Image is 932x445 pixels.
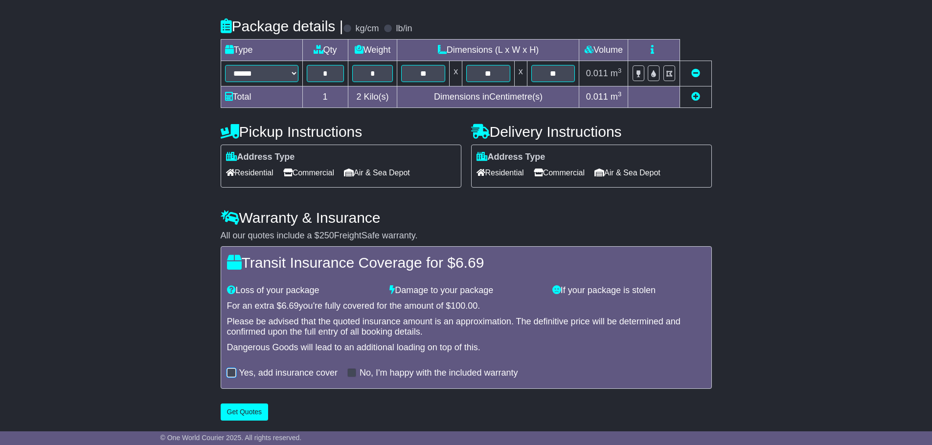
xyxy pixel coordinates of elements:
a: Add new item [691,92,700,102]
label: Yes, add insurance cover [239,368,338,379]
div: Loss of your package [222,285,385,296]
label: Address Type [226,152,295,163]
div: For an extra $ you're fully covered for the amount of $ . [227,301,705,312]
span: Residential [226,165,273,180]
td: x [514,61,527,86]
sup: 3 [618,67,622,74]
h4: Delivery Instructions [471,124,712,140]
span: m [611,68,622,78]
td: Dimensions in Centimetre(s) [397,86,579,108]
span: Air & Sea Depot [594,165,660,180]
span: Air & Sea Depot [344,165,410,180]
span: 0.011 [586,92,608,102]
span: Commercial [283,165,334,180]
td: Qty [302,40,348,61]
label: Address Type [477,152,546,163]
td: Kilo(s) [348,86,397,108]
div: All our quotes include a $ FreightSafe warranty. [221,231,712,241]
td: 1 [302,86,348,108]
td: x [450,61,462,86]
h4: Transit Insurance Coverage for $ [227,254,705,271]
h4: Pickup Instructions [221,124,461,140]
label: kg/cm [355,23,379,34]
div: Please be advised that the quoted insurance amount is an approximation. The definitive price will... [227,317,705,338]
sup: 3 [618,90,622,98]
span: 2 [356,92,361,102]
h4: Warranty & Insurance [221,210,712,226]
td: Dimensions (L x W x H) [397,40,579,61]
span: 0.011 [586,68,608,78]
td: Volume [579,40,628,61]
a: Remove this item [691,68,700,78]
span: 100.00 [451,301,477,311]
td: Weight [348,40,397,61]
label: lb/in [396,23,412,34]
button: Get Quotes [221,403,269,421]
h4: Package details | [221,18,343,34]
span: 6.69 [455,254,484,271]
label: No, I'm happy with the included warranty [360,368,518,379]
td: Total [221,86,302,108]
span: Residential [477,165,524,180]
div: If your package is stolen [547,285,710,296]
span: 250 [319,231,334,240]
div: Dangerous Goods will lead to an additional loading on top of this. [227,342,705,353]
span: © One World Courier 2025. All rights reserved. [160,434,302,442]
span: m [611,92,622,102]
span: Commercial [534,165,585,180]
td: Type [221,40,302,61]
div: Damage to your package [385,285,547,296]
span: 6.69 [282,301,299,311]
